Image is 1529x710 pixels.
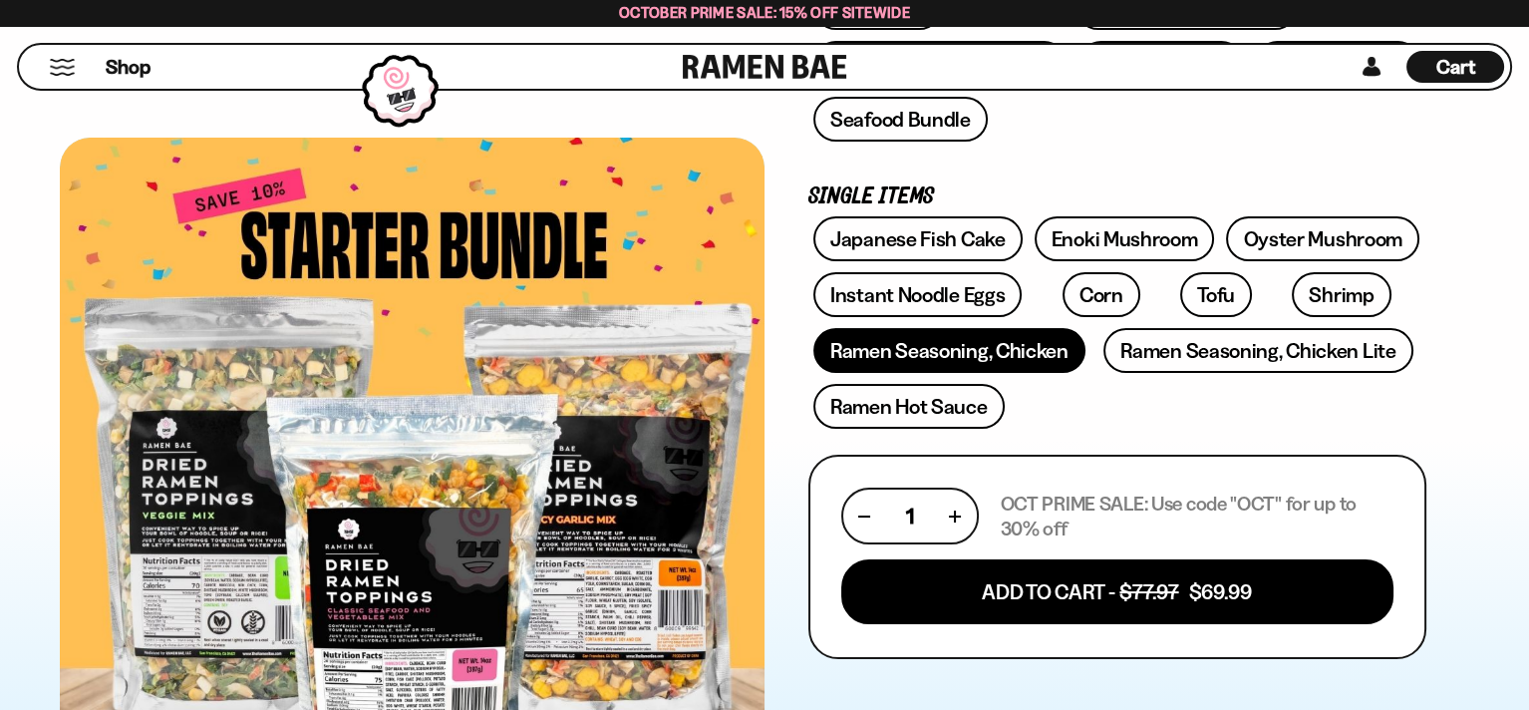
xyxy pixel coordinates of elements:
a: Shrimp [1292,272,1390,317]
a: Oyster Mushroom [1226,216,1419,261]
button: Mobile Menu Trigger [49,59,76,76]
button: Add To Cart - $77.97 $69.99 [841,559,1393,624]
a: Corn [1063,272,1140,317]
a: Ramen Hot Sauce [813,384,1005,429]
span: Cart [1436,55,1475,79]
span: October Prime Sale: 15% off Sitewide [619,3,910,22]
a: Ramen Seasoning, Chicken Lite [1103,328,1412,373]
div: Cart [1406,45,1504,89]
a: Instant Noodle Eggs [813,272,1022,317]
a: Seafood Bundle [813,97,988,142]
a: Shop [106,51,151,83]
a: Ramen Seasoning, Chicken [813,328,1085,373]
a: Japanese Fish Cake [813,216,1023,261]
a: Enoki Mushroom [1035,216,1215,261]
span: 1 [905,504,913,529]
p: OCT PRIME SALE: Use code "OCT" for up to 30% off [1001,492,1393,541]
a: Tofu [1180,272,1252,317]
p: Single Items [808,187,1426,206]
span: Shop [106,54,151,81]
